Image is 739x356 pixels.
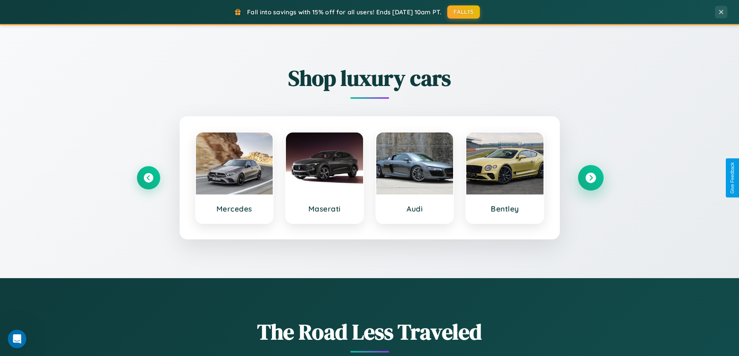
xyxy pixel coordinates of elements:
button: FALL15 [447,5,480,19]
h3: Audi [384,204,446,213]
h3: Bentley [474,204,536,213]
h2: Shop luxury cars [137,63,602,93]
h3: Mercedes [204,204,265,213]
div: Give Feedback [730,162,735,194]
h1: The Road Less Traveled [137,317,602,347]
h3: Maserati [294,204,355,213]
iframe: Intercom live chat [8,330,26,348]
span: Fall into savings with 15% off for all users! Ends [DATE] 10am PT. [247,8,441,16]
